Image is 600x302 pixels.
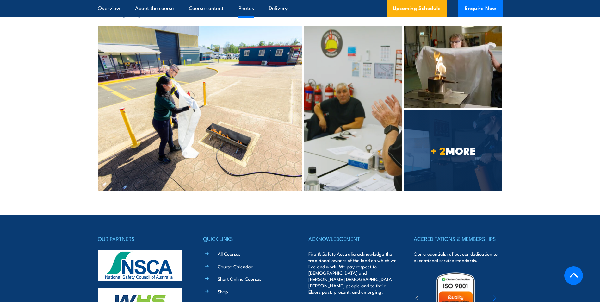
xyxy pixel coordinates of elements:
img: Fire Extinguisher Classroom Training [304,26,402,191]
span: MORE [404,146,502,155]
h2: IN ACTION [98,9,503,17]
p: Our credentials reflect our dedication to exceptional service standards. [414,251,502,263]
h4: ACCREDITATIONS & MEMBERSHIPS [414,234,502,243]
a: + 2MORE [404,110,502,191]
a: Course Calendar [218,263,253,270]
p: Fire & Safety Australia acknowledge the traditional owners of the land on which we live and work.... [308,251,397,295]
h4: ACKNOWLEDGEMENT [308,234,397,243]
img: Fire Extinguisher Fire Blanket [404,26,502,108]
img: Fire Extinguisher Training [98,26,302,191]
a: All Courses [218,250,240,257]
a: Short Online Courses [218,275,261,282]
strong: + 2 [431,142,446,158]
a: Shop [218,288,228,295]
h4: QUICK LINKS [203,234,292,243]
h4: OUR PARTNERS [98,234,186,243]
img: nsca-logo-footer [98,250,182,281]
